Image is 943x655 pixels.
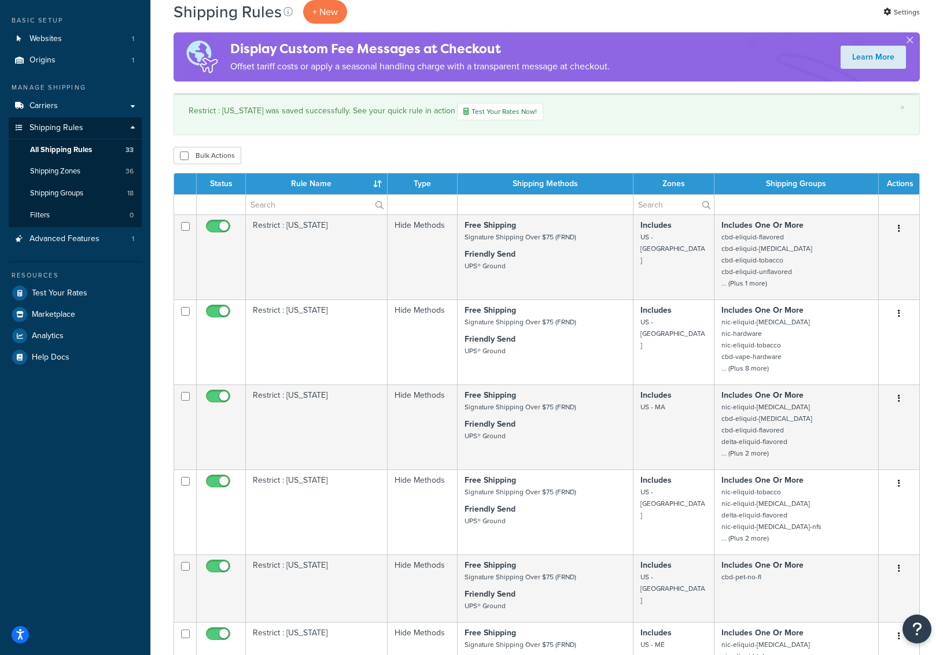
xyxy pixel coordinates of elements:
small: nic-eliquid-tobacco nic-eliquid-[MEDICAL_DATA] delta-eliquid-flavored nic-eliquid-[MEDICAL_DATA]-... [721,487,822,543]
small: cbd-pet-no-fl [721,572,761,582]
strong: Includes One Or More [721,627,804,639]
div: Basic Setup [9,16,142,25]
strong: Includes [640,219,672,231]
span: 1 [132,234,134,244]
small: UPS® Ground [465,261,506,271]
small: Signature Shipping Over $75 (FRND) [465,639,576,650]
td: Hide Methods [388,214,458,299]
small: Signature Shipping Over $75 (FRND) [465,317,576,327]
a: Test Your Rates Now! [457,103,543,120]
a: Shipping Groups 18 [9,183,142,204]
small: US - [GEOGRAPHIC_DATA] [640,232,705,265]
small: US - [GEOGRAPHIC_DATA] [640,572,705,605]
div: Manage Shipping [9,83,142,92]
small: US - MA [640,402,665,412]
a: All Shipping Rules 33 [9,139,142,161]
span: Carriers [30,101,58,111]
a: Test Your Rates [9,283,142,304]
span: Marketplace [32,310,75,320]
img: duties-banner-06bc72dcb5fe05cb3f9472aba00be2ae8eb53ab6f0d8bb03d382ba314ac3c341.png [174,32,230,82]
strong: Free Shipping [465,474,516,486]
small: US - [GEOGRAPHIC_DATA] [640,317,705,350]
span: Shipping Groups [30,188,83,198]
td: Restrict : [US_STATE] [246,384,388,469]
strong: Includes [640,304,672,316]
li: Websites [9,28,142,50]
td: Hide Methods [388,299,458,384]
a: Websites 1 [9,28,142,50]
span: 33 [126,145,134,155]
span: All Shipping Rules [30,145,92,155]
li: Advanced Features [9,228,142,250]
th: Type [388,173,458,194]
small: UPS® Ground [465,516,506,526]
strong: Friendly Send [465,333,515,345]
small: UPS® Ground [465,431,506,441]
span: Advanced Features [30,234,100,244]
td: Restrict : [US_STATE] [246,469,388,554]
li: Shipping Rules [9,117,142,227]
div: Resources [9,271,142,280]
th: Actions [879,173,919,194]
p: Offset tariff costs or apply a seasonal handling charge with a transparent message at checkout. [230,58,610,75]
th: Shipping Groups [714,173,879,194]
a: Origins 1 [9,50,142,71]
strong: Includes One Or More [721,219,804,231]
input: Search [246,195,387,214]
strong: Free Shipping [465,389,516,401]
a: Help Docs [9,347,142,368]
strong: Includes One Or More [721,389,804,401]
small: nic-eliquid-[MEDICAL_DATA] nic-hardware nic-eliquid-tobacco cbd-vape-hardware ... (Plus 8 more) [721,317,810,373]
a: Advanced Features 1 [9,228,142,250]
small: Signature Shipping Over $75 (FRND) [465,487,576,497]
td: Restrict : [US_STATE] [246,299,388,384]
small: UPS® Ground [465,601,506,611]
strong: Free Shipping [465,219,516,231]
button: Open Resource Center [903,615,931,643]
span: Shipping Rules [30,123,83,133]
small: nic-eliquid-[MEDICAL_DATA] cbd-eliquid-[MEDICAL_DATA] cbd-eliquid-flavored delta-eliquid-flavored... [721,402,812,458]
strong: Includes One Or More [721,304,804,316]
a: Carriers [9,95,142,117]
div: Restrict : [US_STATE] was saved successfully. See your quick rule in action [189,103,905,120]
li: Shipping Zones [9,161,142,182]
span: 1 [132,34,134,44]
a: Analytics [9,325,142,346]
strong: Friendly Send [465,248,515,260]
strong: Includes One Or More [721,559,804,571]
span: Origins [30,55,56,65]
a: Marketplace [9,304,142,325]
td: Hide Methods [388,469,458,554]
th: Zones [633,173,714,194]
a: × [900,103,905,112]
th: Shipping Methods [458,173,633,194]
th: Status [197,173,246,194]
strong: Includes One Or More [721,474,804,486]
strong: Free Shipping [465,304,516,316]
span: Shipping Zones [30,166,80,176]
input: Search [633,195,714,214]
span: Filters [30,210,50,220]
a: Shipping Rules [9,117,142,139]
li: Origins [9,50,142,71]
h1: Shipping Rules [174,1,282,23]
small: Signature Shipping Over $75 (FRND) [465,402,576,412]
small: Signature Shipping Over $75 (FRND) [465,232,576,242]
span: Test Your Rates [32,288,87,298]
small: Signature Shipping Over $75 (FRND) [465,572,576,582]
small: cbd-eliquid-flavored cbd-eliquid-[MEDICAL_DATA] cbd-eliquid-tobacco cbd-eliquid-unflavored ... (P... [721,232,812,288]
span: 1 [132,55,134,65]
td: Restrict : [US_STATE] [246,214,388,299]
small: US - [GEOGRAPHIC_DATA] [640,487,705,520]
span: Analytics [32,331,64,341]
strong: Free Shipping [465,559,516,571]
li: Shipping Groups [9,183,142,204]
td: Restrict : [US_STATE] [246,554,388,622]
a: Filters 0 [9,205,142,226]
strong: Free Shipping [465,627,516,639]
td: Hide Methods [388,554,458,622]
